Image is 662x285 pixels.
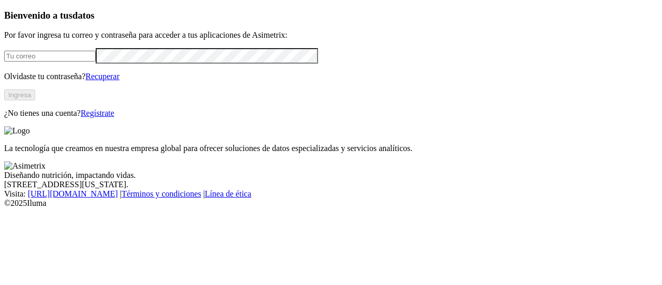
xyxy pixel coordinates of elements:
a: Recuperar [85,72,119,81]
p: ¿No tienes una cuenta? [4,109,658,118]
img: Logo [4,126,30,136]
p: Olvidaste tu contraseña? [4,72,658,81]
a: Regístrate [81,109,114,117]
a: [URL][DOMAIN_NAME] [28,189,118,198]
button: Ingresa [4,89,35,100]
div: [STREET_ADDRESS][US_STATE]. [4,180,658,189]
p: Por favor ingresa tu correo y contraseña para acceder a tus aplicaciones de Asimetrix: [4,31,658,40]
span: datos [72,10,95,21]
div: Diseñando nutrición, impactando vidas. [4,171,658,180]
input: Tu correo [4,51,96,62]
div: Visita : | | [4,189,658,199]
div: © 2025 Iluma [4,199,658,208]
a: Línea de ética [205,189,251,198]
a: Términos y condiciones [122,189,201,198]
p: La tecnología que creamos en nuestra empresa global para ofrecer soluciones de datos especializad... [4,144,658,153]
h3: Bienvenido a tus [4,10,658,21]
img: Asimetrix [4,161,46,171]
